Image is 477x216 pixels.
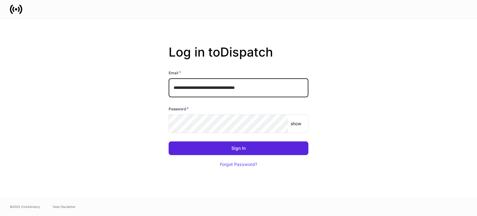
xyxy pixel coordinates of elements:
[220,162,257,167] div: Forgot Password?
[212,158,265,171] button: Forgot Password?
[231,146,246,150] div: Sign In
[169,141,308,155] button: Sign In
[169,45,308,70] h2: Log in to Dispatch
[169,106,189,112] h6: Password
[291,121,301,127] p: show
[10,204,40,209] span: © 2025 OneAdvisory
[53,204,76,209] a: Data Disclaimer
[169,70,181,76] h6: Email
